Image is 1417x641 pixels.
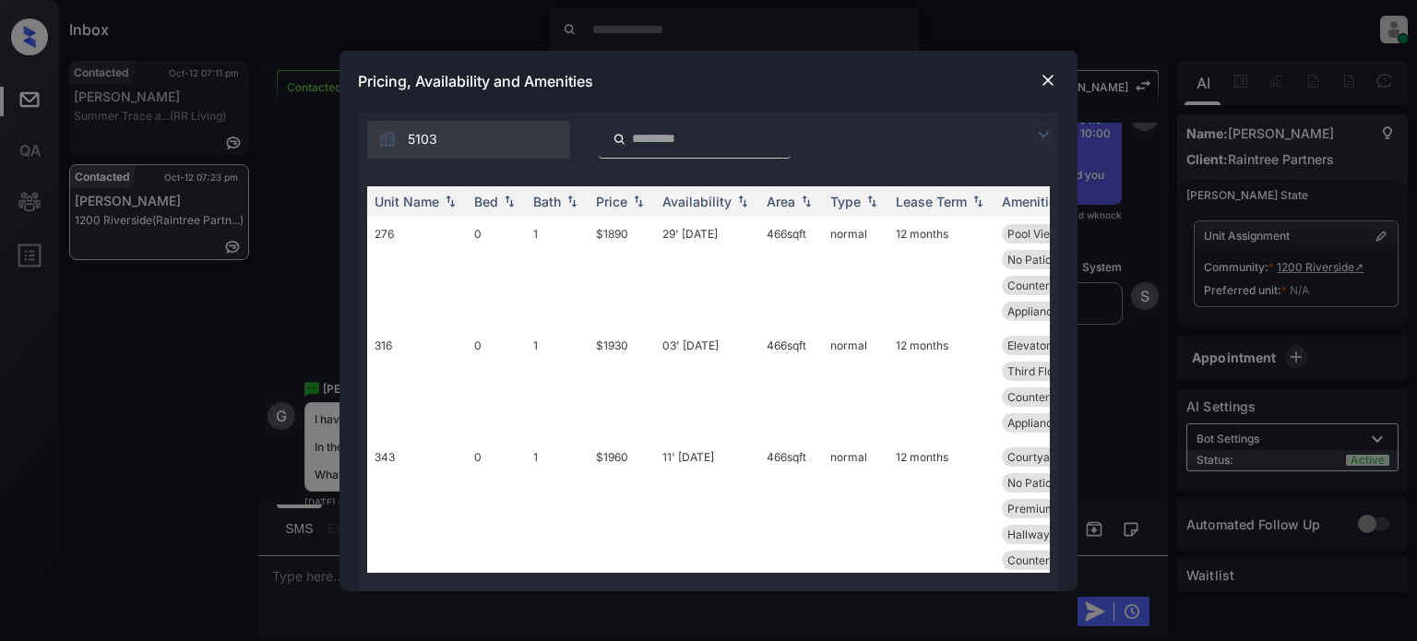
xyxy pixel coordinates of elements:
[1007,364,1065,378] span: Third Floor
[1007,528,1097,541] span: Hallway Closet ...
[1007,416,1099,430] span: Appliance -Whit...
[596,194,627,209] div: Price
[589,440,655,577] td: $1960
[367,217,467,328] td: 276
[1007,227,1059,241] span: Pool View
[1007,304,1099,318] span: Appliance -Whit...
[1039,71,1057,89] img: close
[526,440,589,577] td: 1
[662,194,732,209] div: Availability
[375,194,439,209] div: Unit Name
[526,328,589,440] td: 1
[589,328,655,440] td: $1930
[629,195,648,208] img: sorting
[408,129,437,149] span: 5103
[759,440,823,577] td: 466 sqft
[1007,279,1099,292] span: Countertops - B...
[655,328,759,440] td: 03' [DATE]
[823,328,888,440] td: normal
[367,328,467,440] td: 316
[767,194,795,209] div: Area
[733,195,752,208] img: sorting
[655,217,759,328] td: 29' [DATE]
[888,328,994,440] td: 12 months
[888,440,994,577] td: 12 months
[1007,502,1084,516] span: Premium View
[441,195,459,208] img: sorting
[655,440,759,577] td: 11' [DATE]
[823,217,888,328] td: normal
[613,131,626,148] img: icon-zuma
[1007,476,1167,490] span: No Patio or [MEDICAL_DATA]...
[759,217,823,328] td: 466 sqft
[467,440,526,577] td: 0
[367,440,467,577] td: 343
[830,194,861,209] div: Type
[1007,450,1090,464] span: Courtyard View
[1007,553,1101,567] span: Countertops - M...
[863,195,881,208] img: sorting
[526,217,589,328] td: 1
[467,217,526,328] td: 0
[888,217,994,328] td: 12 months
[1032,124,1054,146] img: icon-zuma
[896,194,967,209] div: Lease Term
[1007,253,1167,267] span: No Patio or [MEDICAL_DATA]...
[563,195,581,208] img: sorting
[759,328,823,440] td: 466 sqft
[339,51,1078,112] div: Pricing, Availability and Amenities
[823,440,888,577] td: normal
[474,194,498,209] div: Bed
[1007,390,1099,404] span: Countertops - B...
[500,195,518,208] img: sorting
[533,194,561,209] div: Bath
[1002,194,1064,209] div: Amenities
[797,195,816,208] img: sorting
[378,130,397,148] img: icon-zuma
[589,217,655,328] td: $1890
[969,195,987,208] img: sorting
[1007,338,1100,352] span: Elevator Proxim...
[467,328,526,440] td: 0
